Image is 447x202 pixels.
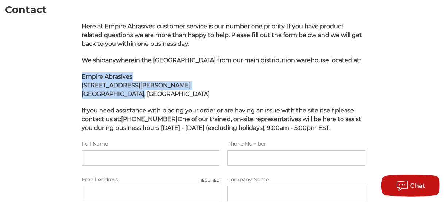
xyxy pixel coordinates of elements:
strong: [PHONE_NUMBER] [121,116,178,123]
span: We ship in the [GEOGRAPHIC_DATA] from our main distribution warehouse located at: [82,57,361,64]
label: Full Name [82,140,220,148]
span: anywhere [105,57,135,64]
label: Company Name [227,176,365,183]
label: Email Address [82,176,220,183]
small: Required [199,178,219,183]
span: Chat [411,182,425,189]
span: If you need assistance with placing your order or are having an issue with the site itself please... [82,107,361,131]
h1: Contact [5,5,442,15]
strong: [STREET_ADDRESS][PERSON_NAME] [GEOGRAPHIC_DATA], [GEOGRAPHIC_DATA] [82,82,210,98]
span: Here at Empire Abrasives customer service is our number one priority. If you have product related... [82,23,362,47]
button: Chat [381,175,440,197]
span: Empire Abrasives [82,73,132,80]
label: Phone Number [227,140,365,148]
